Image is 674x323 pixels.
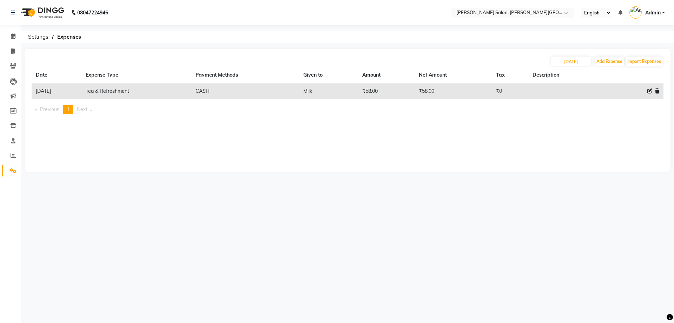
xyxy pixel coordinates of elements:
[645,9,661,17] span: Admin
[551,57,591,66] input: PLACEHOLDER.DATE
[492,67,528,83] th: Tax
[492,83,528,99] td: ₹0
[77,3,108,22] b: 08047224946
[358,83,415,99] td: ₹58.00
[25,31,52,43] span: Settings
[32,105,663,114] nav: Pagination
[191,83,299,99] td: CASH
[32,83,81,99] td: [DATE]
[32,67,81,83] th: Date
[299,67,358,83] th: Given to
[358,67,415,83] th: Amount
[81,83,191,99] td: Tea & Refreshment
[299,83,358,99] td: Milk
[81,67,191,83] th: Expense Type
[54,31,85,43] span: Expenses
[415,83,492,99] td: ₹58.00
[626,57,663,66] button: Import Expenses
[595,57,624,66] button: Add Expense
[191,67,299,83] th: Payment Methods
[40,106,59,112] span: Previous
[415,67,492,83] th: Net Amount
[528,67,603,83] th: Description
[67,106,70,112] span: 1
[77,106,87,112] span: Next
[629,6,642,19] img: Admin
[18,3,66,22] img: logo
